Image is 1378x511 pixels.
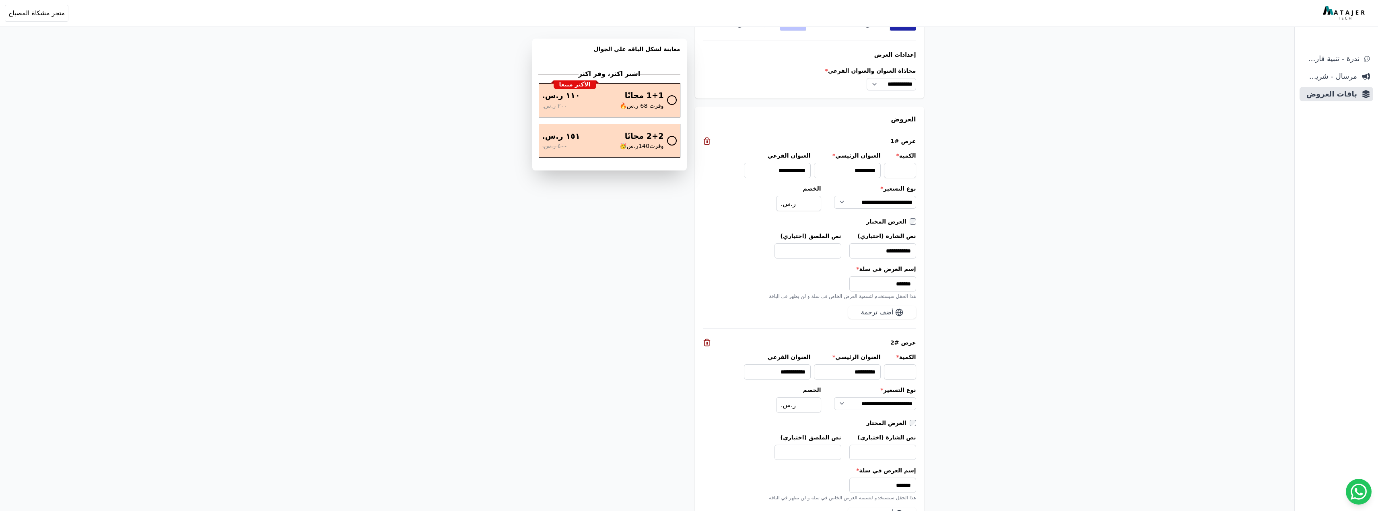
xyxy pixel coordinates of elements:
span: وفرت 68 ر.س🔥 [620,102,664,111]
span: ندرة - تنبية قارب علي النفاذ [1303,53,1359,64]
label: العنوان الرئيسي [814,353,881,361]
span: متجر مشكاة المصباح [8,8,65,18]
label: محاذاة العنوان والعنوان الفرعي [703,67,916,75]
h3: معاينة لشكل الباقه علي الجوال [539,45,680,63]
label: العرض المختار [867,419,910,427]
h3: العروض [703,115,916,124]
div: هذا الحقل سيستخدم لتسمية العرض الخاص في سلة و لن يظهر في الباقة [703,293,916,300]
span: باقات العروض [1303,88,1357,100]
span: ر.س. [781,400,796,410]
label: نص الملصق (اختياري) [774,232,841,240]
div: هذا الحقل سيستخدم لتسمية العرض الخاص في سلة و لن يظهر في الباقة [703,495,916,501]
h4: إعدادات العرض [703,51,916,59]
label: الخصم [776,185,821,193]
button: أضف ترجمة [848,306,916,319]
label: نص الشارة (اختياري) [849,433,916,441]
label: العنوان الفرعي [744,353,811,361]
span: وفرت140ر.س🥳 [620,142,664,151]
span: مرسال - شريط دعاية [1303,71,1357,82]
span: ر.س. [781,199,796,209]
label: الكمية [884,353,916,361]
label: نوع التسعير [834,185,916,193]
label: الكمية [884,152,916,160]
span: ٢٠٠ ر.س. [542,102,567,111]
label: نص الملصق (اختياري) [774,433,841,441]
label: الخصم [776,386,821,394]
span: 2+2 مجانًا [625,131,664,142]
button: متجر مشكاة المصباح [5,5,68,22]
label: نص الشارة (اختياري) [849,232,916,240]
img: MatajerTech Logo [1323,6,1367,21]
div: عرض #1 [703,137,916,145]
label: العرض المختار [867,218,910,226]
span: ٤٠٠ ر.س. [542,142,567,151]
div: عرض #2 [703,339,916,347]
h2: اشتر اكثر، وفر اكثر [579,69,640,79]
span: 1+1 مجانًا [625,90,664,102]
span: ١١٠ ر.س. [542,90,580,102]
label: العنوان الرئيسي [814,152,881,160]
label: إسم العرض في سلة [703,265,916,273]
span: ١٥١ ر.س. [542,131,580,142]
label: إسم العرض في سلة [703,466,916,474]
span: أضف ترجمة [861,308,894,317]
div: الأكثر مبيعا [554,80,596,89]
label: نوع التسعير [834,386,916,394]
label: العنوان الفرعي [744,152,811,160]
